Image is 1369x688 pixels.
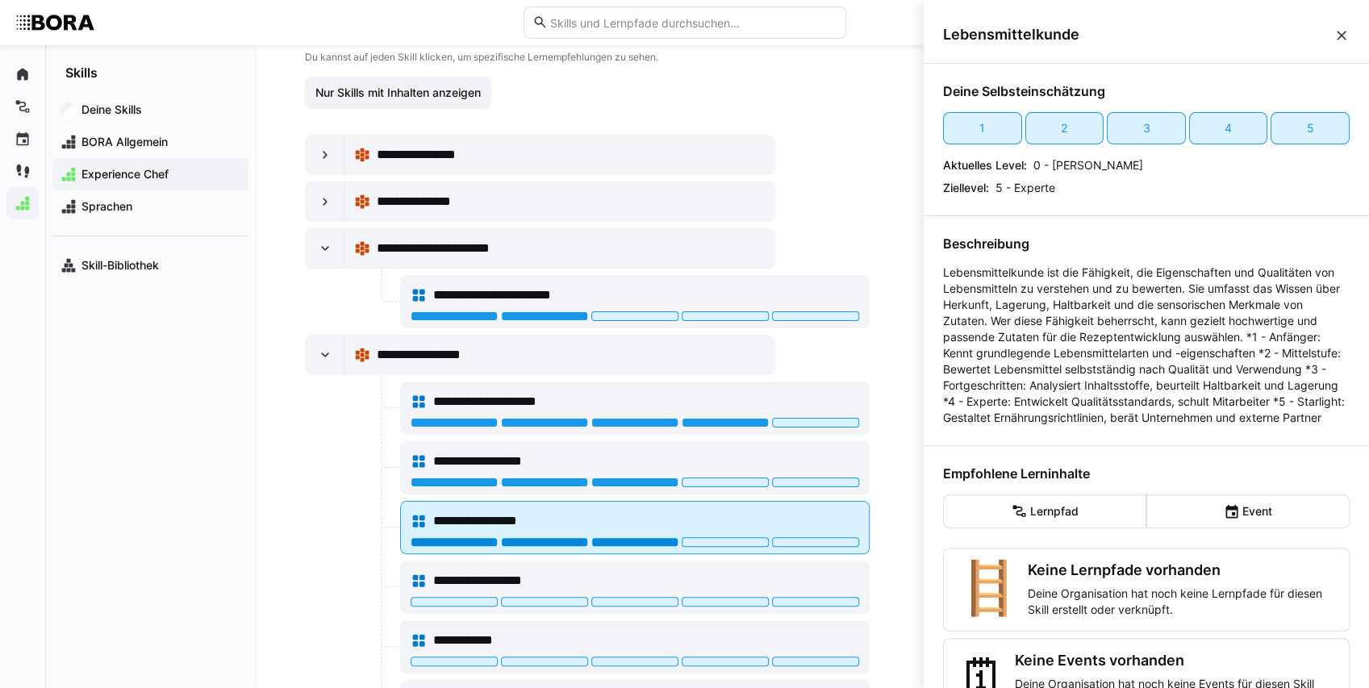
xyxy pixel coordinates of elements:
[79,198,240,215] span: Sprachen
[943,180,989,196] p: Ziellevel:
[1015,652,1336,669] h3: Keine Events vorhanden
[943,236,1350,252] h4: Beschreibung
[943,494,1146,528] eds-button-option: Lernpfad
[305,51,870,64] p: Du kannst auf jeden Skill klicken, um spezifische Lernempfehlungen zu sehen.
[1028,561,1336,579] h3: Keine Lernpfade vorhanden
[943,157,1027,173] p: Aktuelles Level:
[1061,120,1067,136] div: 2
[1028,586,1336,618] p: Deine Organisation hat noch keine Lernpfade für diesen Skill erstellt oder verknüpft.
[79,134,240,150] span: BORA Allgemein
[943,465,1350,482] h4: Empfohlene Lerninhalte
[943,265,1350,426] p: Lebensmittelkunde ist die Fähigkeit, die Eigenschaften und Qualitäten von Lebensmitteln zu verste...
[979,120,985,136] div: 1
[1307,120,1314,136] div: 5
[313,85,483,101] span: Nur Skills mit Inhalten anzeigen
[1225,120,1232,136] div: 4
[957,561,1021,618] div: 🪜
[1146,494,1350,528] eds-button-option: Event
[943,83,1350,99] h4: Deine Selbsteinschätzung
[1033,157,1143,173] p: 0 - [PERSON_NAME]
[548,15,837,30] input: Skills und Lernpfade durchsuchen…
[79,166,240,182] span: Experience Chef
[305,77,491,109] button: Nur Skills mit Inhalten anzeigen
[995,180,1055,196] p: 5 - Experte
[943,26,1334,44] span: Lebensmittelkunde
[1142,120,1150,136] div: 3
